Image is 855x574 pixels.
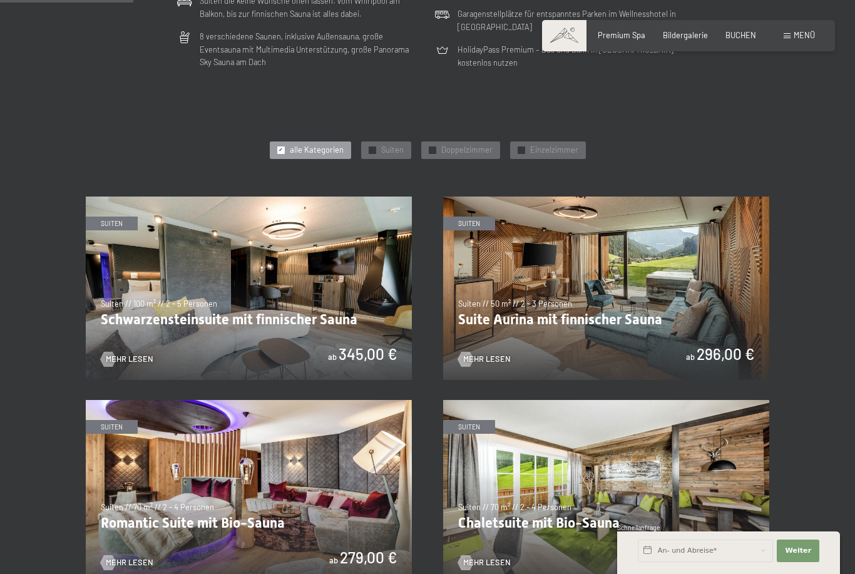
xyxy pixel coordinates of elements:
img: Schwarzensteinsuite mit finnischer Sauna [86,197,412,380]
span: alle Kategorien [290,145,344,156]
span: Doppelzimmer [441,145,493,156]
span: Mehr Lesen [106,557,153,568]
a: Premium Spa [598,30,645,40]
p: 8 verschiedene Saunen, inklusive Außensauna, große Eventsauna mit Multimedia Unterstützung, große... [200,30,420,68]
span: Mehr Lesen [463,557,511,568]
span: Schnellanfrage [617,524,660,531]
button: Weiter [777,540,819,562]
span: ✓ [519,146,523,153]
a: Schwarzensteinsuite mit finnischer Sauna [86,197,412,203]
span: Weiter [785,546,811,556]
span: Mehr Lesen [106,354,153,365]
span: Mehr Lesen [463,354,511,365]
a: Mehr Lesen [101,354,153,365]
a: Bildergalerie [663,30,708,40]
a: BUCHEN [725,30,756,40]
span: Suiten [381,145,404,156]
a: Mehr Lesen [458,354,511,365]
a: Mehr Lesen [458,557,511,568]
a: Romantic Suite mit Bio-Sauna [86,400,412,406]
p: HolidayPass Premium – Bus und Bahn in [GEOGRAPHIC_DATA] kostenlos nutzen [458,43,678,69]
a: Suite Aurina mit finnischer Sauna [443,197,769,203]
a: Chaletsuite mit Bio-Sauna [443,400,769,406]
span: Menü [794,30,815,40]
p: Garagenstellplätze für entspanntes Parken im Wellnesshotel in [GEOGRAPHIC_DATA] [458,8,678,33]
span: Einzelzimmer [530,145,578,156]
span: ✓ [370,146,374,153]
span: ✓ [430,146,434,153]
img: Suite Aurina mit finnischer Sauna [443,197,769,380]
span: ✓ [279,146,283,153]
a: Mehr Lesen [101,557,153,568]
